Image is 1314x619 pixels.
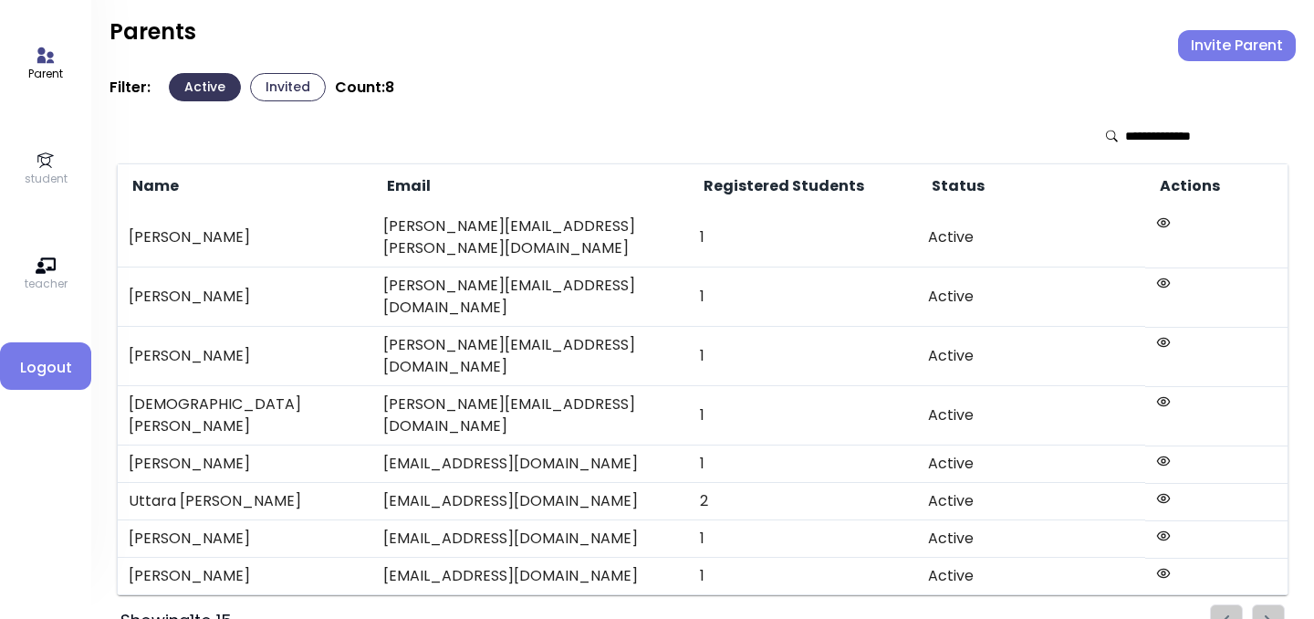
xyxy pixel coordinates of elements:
[169,73,241,101] button: Active
[372,386,690,446] td: [PERSON_NAME][EMAIL_ADDRESS][DOMAIN_NAME]
[689,520,917,558] td: 1
[109,79,151,97] p: Filter:
[689,483,917,520] td: 2
[118,386,372,446] td: [DEMOGRAPHIC_DATA][PERSON_NAME]
[383,175,431,197] span: Email
[250,73,326,101] button: Invited
[689,327,917,386] td: 1
[689,446,917,483] td: 1
[118,558,372,595] td: [PERSON_NAME]
[28,66,63,82] p: Parent
[1156,175,1220,197] span: Actions
[25,256,68,292] a: teacher
[335,79,394,97] p: Count: 8
[917,446,1145,483] td: Active
[372,208,690,268] td: [PERSON_NAME][EMAIL_ADDRESS][PERSON_NAME][DOMAIN_NAME]
[917,268,1145,327] td: Active
[917,520,1145,558] td: Active
[928,175,985,197] span: Status
[118,268,372,327] td: [PERSON_NAME]
[917,386,1145,446] td: Active
[917,208,1145,268] td: Active
[372,520,690,558] td: [EMAIL_ADDRESS][DOMAIN_NAME]
[118,327,372,386] td: [PERSON_NAME]
[25,171,68,187] p: student
[118,446,372,483] td: [PERSON_NAME]
[689,386,917,446] td: 1
[109,18,196,46] h2: Parents
[372,327,690,386] td: [PERSON_NAME][EMAIL_ADDRESS][DOMAIN_NAME]
[118,520,372,558] td: [PERSON_NAME]
[25,151,68,187] a: student
[372,268,690,327] td: [PERSON_NAME][EMAIL_ADDRESS][DOMAIN_NAME]
[372,483,690,520] td: [EMAIL_ADDRESS][DOMAIN_NAME]
[917,483,1145,520] td: Active
[28,46,63,82] a: Parent
[25,276,68,292] p: teacher
[689,268,917,327] td: 1
[917,327,1145,386] td: Active
[1178,30,1296,61] button: Invite Parent
[689,208,917,268] td: 1
[700,175,864,197] span: Registered Students
[118,208,372,268] td: [PERSON_NAME]
[689,558,917,595] td: 1
[372,446,690,483] td: [EMAIL_ADDRESS][DOMAIN_NAME]
[372,558,690,595] td: [EMAIL_ADDRESS][DOMAIN_NAME]
[15,357,77,379] span: Logout
[129,175,179,197] span: Name
[118,483,372,520] td: Uttara [PERSON_NAME]
[917,558,1145,595] td: Active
